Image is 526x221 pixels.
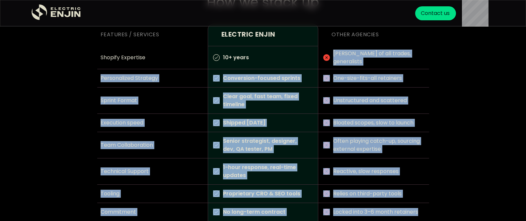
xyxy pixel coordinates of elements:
p: Execution speed [97,115,143,130]
a: home [32,4,81,23]
p: Commitment [97,205,136,219]
p: [PERSON_NAME] of all trades, generalists [330,46,429,69]
p: One-size-fits-all retainers [330,71,402,86]
p: Senior strategist, designer, dev, QA tester, PM [220,132,305,158]
p: Reactive, slow responses [330,164,399,179]
a: Contact us [415,6,456,20]
p: Conversion-focused sprints [220,69,300,87]
div: Features / Services [97,24,208,45]
div: Other agencies [318,24,429,45]
p: Locked into 3–6 month retainers [330,205,418,219]
p: Relies on third-party tools [330,186,402,201]
div: Contact us [421,9,450,17]
p: Often playing catch-up, sourcing external expertise [330,134,429,156]
p: Personalized Strategy [97,71,158,86]
p: Shopify Expertise [97,50,145,65]
p: 1-hour response, real-time updates [220,158,305,184]
p: Clear goal, fast team, fixed timeline [220,88,305,113]
p: Team Collaboration [97,138,153,152]
p: Sprint Format [97,93,137,108]
p: Proprietary CRO & SEO tools [220,185,300,203]
p: No long-term contract [220,203,285,221]
p: 10+ years [220,49,249,67]
p: Bloated scopes, slow to launch [330,115,413,130]
p: Tooling [97,186,119,201]
p: Technical Support [97,164,149,179]
div: Electric Enjin [208,24,279,46]
p: Unstructured and scattered [330,93,407,108]
p: Shipped [DATE] [220,114,265,132]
